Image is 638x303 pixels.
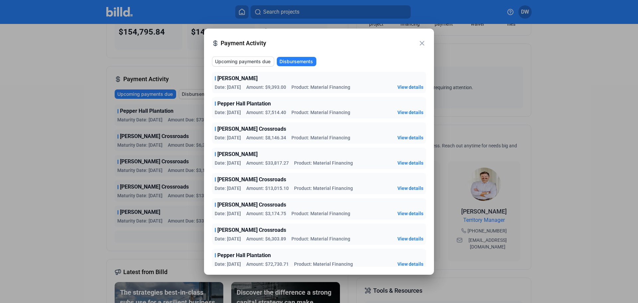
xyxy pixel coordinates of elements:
button: View details [397,185,423,192]
span: Product: Material Financing [291,235,350,242]
span: Product: Material Financing [291,210,350,217]
span: Product: Material Financing [291,109,350,116]
span: Date: [DATE] [215,134,241,141]
span: Amount: $6,303.89 [246,235,286,242]
span: [PERSON_NAME] Crossroads [217,125,286,133]
span: Date: [DATE] [215,185,241,192]
span: Upcoming payments due [215,58,270,65]
span: Date: [DATE] [215,235,241,242]
button: View details [397,261,423,267]
span: Amount: $7,514.40 [246,109,286,116]
span: Date: [DATE] [215,210,241,217]
span: Amount: $8,146.34 [246,134,286,141]
span: [PERSON_NAME] Crossroads [217,176,286,184]
span: Date: [DATE] [215,160,241,166]
button: View details [397,109,423,116]
span: Product: Material Financing [294,185,353,192]
span: Disbursements [279,58,313,65]
span: [PERSON_NAME] [217,75,258,82]
span: [PERSON_NAME] Crossroads [217,201,286,209]
span: Date: [DATE] [215,109,241,116]
button: Upcoming payments due [212,57,274,67]
span: Product: Material Financing [294,261,353,267]
span: Date: [DATE] [215,261,241,267]
button: View details [397,84,423,90]
span: Pepper Hall Plantation [217,251,271,259]
span: Product: Material Financing [291,134,350,141]
button: View details [397,134,423,141]
span: Amount: $33,817.27 [246,160,289,166]
span: Amount: $13,015.10 [246,185,289,192]
button: View details [397,160,423,166]
span: Product: Material Financing [294,160,353,166]
span: Payment Activity [221,39,418,48]
button: Disbursements [277,57,316,66]
button: View details [397,235,423,242]
span: Amount: $9,393.00 [246,84,286,90]
span: [PERSON_NAME] Crossroads [217,226,286,234]
span: Product: Material Financing [291,84,350,90]
span: Date: [DATE] [215,84,241,90]
span: Pepper Hall Plantation [217,100,271,108]
span: Amount: $3,174.75 [246,210,286,217]
span: [PERSON_NAME] [217,150,258,158]
button: View details [397,210,423,217]
span: Amount: $72,730.71 [246,261,289,267]
mat-icon: close [418,39,426,47]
